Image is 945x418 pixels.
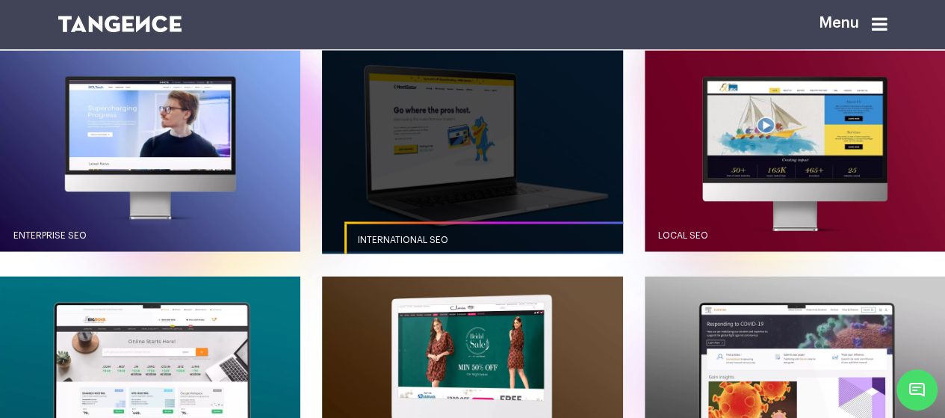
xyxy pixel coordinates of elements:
span: Local SEO [658,230,708,239]
button: International SEO [322,50,622,251]
span: International SEO [358,235,448,244]
span: Enterprise SEO [13,230,87,239]
button: Local SEO [645,50,945,251]
a: International SEO [344,221,645,258]
img: logo SVG [58,16,182,32]
a: Local SEO [645,217,945,253]
span: Chat Widget [896,369,938,411]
